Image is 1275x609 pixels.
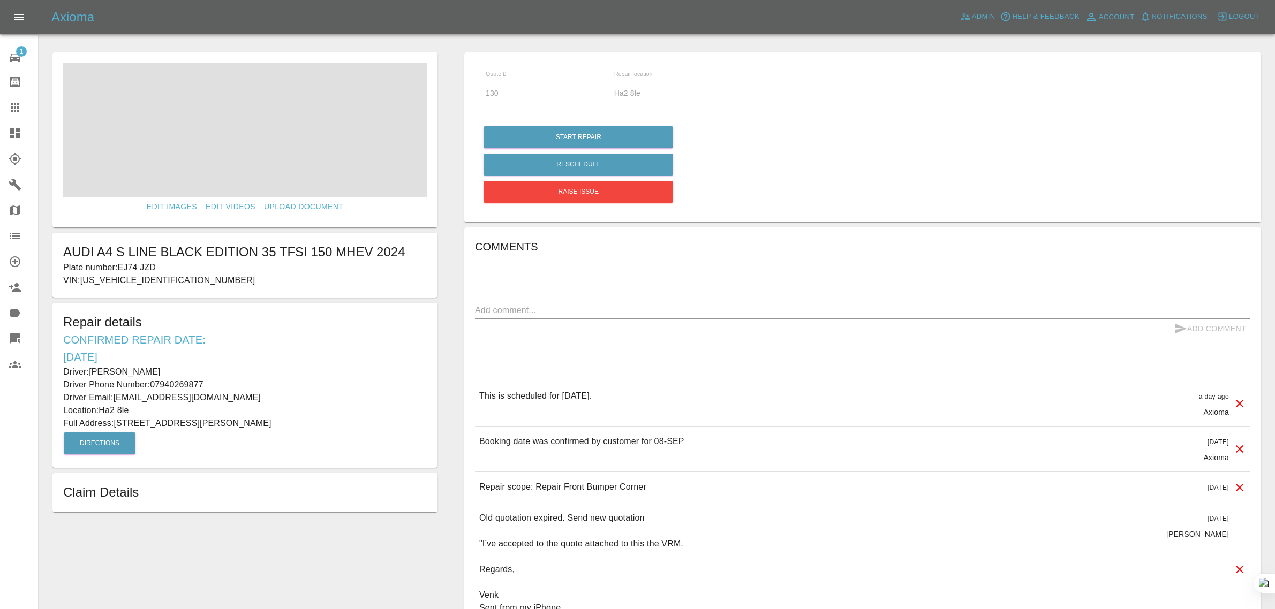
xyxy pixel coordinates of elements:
[1199,393,1229,400] span: a day ago
[1203,407,1229,417] p: Axioma
[63,404,427,417] p: Location: Ha2 8le
[1208,515,1229,522] span: [DATE]
[1229,11,1259,23] span: Logout
[1012,11,1079,23] span: Help & Feedback
[479,435,684,448] p: Booking date was confirmed by customer for 08-SEP
[972,11,995,23] span: Admin
[63,331,427,366] h6: Confirmed Repair Date: [DATE]
[63,417,427,430] p: Full Address: [STREET_ADDRESS][PERSON_NAME]
[1082,9,1137,26] a: Account
[63,274,427,287] p: VIN: [US_VEHICLE_IDENTIFICATION_NUMBER]
[475,238,1250,255] h6: Comments
[51,9,94,26] h5: Axioma
[1152,11,1208,23] span: Notifications
[16,46,27,57] span: 1
[63,314,427,331] h5: Repair details
[1166,529,1229,539] p: [PERSON_NAME]
[998,9,1082,25] button: Help & Feedback
[64,432,135,454] button: Directions
[260,197,348,217] a: Upload Document
[1208,484,1229,491] span: [DATE]
[63,378,427,391] p: Driver Phone Number: 07940269877
[957,9,998,25] a: Admin
[63,484,427,501] h1: Claim Details
[1214,9,1262,25] button: Logout
[1203,452,1229,463] p: Axioma
[484,154,673,176] button: Reschedule
[484,181,673,203] button: Raise issue
[63,261,427,274] p: Plate number: EJ74 JZD
[63,391,427,404] p: Driver Email: [EMAIL_ADDRESS][DOMAIN_NAME]
[63,366,427,378] p: Driver: [PERSON_NAME]
[6,4,32,30] button: Open drawer
[142,197,201,217] a: Edit Images
[1137,9,1210,25] button: Notifications
[484,126,673,148] button: Start Repair
[486,71,506,77] span: Quote £
[201,197,260,217] a: Edit Videos
[614,71,653,77] span: Repair location
[1208,438,1229,446] span: [DATE]
[479,481,646,493] p: Repair scope: Repair Front Bumper Corner
[1099,11,1135,24] span: Account
[479,390,592,402] p: This is scheduled for [DATE].
[63,243,427,261] h1: AUDI A4 S LINE BLACK EDITION 35 TFSI 150 MHEV 2024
